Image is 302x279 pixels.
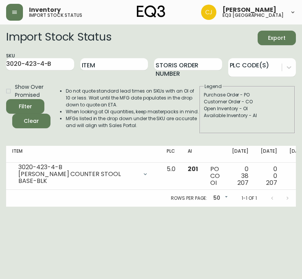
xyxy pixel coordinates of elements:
button: Export [258,31,296,45]
span: 207 [266,178,277,187]
p: 1-1 of 1 [242,195,257,202]
span: [PERSON_NAME] [222,7,276,13]
div: Customer Order - CO [204,98,291,105]
li: MFGs listed in the drop down under the SKU are accurate and will align with Sales Portal. [66,115,199,129]
div: Filter [19,102,32,111]
p: Rows per page: [171,195,207,202]
div: 0 0 [261,166,277,186]
h5: import stock status [29,13,82,18]
span: 207 [237,178,248,187]
button: Filter [6,99,44,114]
th: [DATE] [255,146,283,163]
div: PO CO [210,166,220,186]
th: [DATE] [226,146,255,163]
div: Purchase Order - PO [204,91,291,98]
h5: eq3 [GEOGRAPHIC_DATA] [222,13,284,18]
td: 5.0 [161,163,182,190]
th: PLC [161,146,182,163]
span: 201 [188,165,198,173]
span: OI [210,178,217,187]
div: 3020-423-4-B [18,164,138,171]
span: Clear [18,116,44,126]
li: When looking at OI quantities, keep masterpacks in mind. [66,108,199,115]
div: [PERSON_NAME] COUNTER STOOL BASE-BLK [18,171,138,184]
span: Show Over Promised [15,83,44,99]
div: 0 38 [232,166,248,186]
div: Open Inventory - OI [204,105,291,112]
span: Inventory [29,7,61,13]
h2: Import Stock Status [6,31,111,45]
div: 3020-423-4-B[PERSON_NAME] COUNTER STOOL BASE-BLK [12,166,154,183]
span: Export [264,33,290,43]
div: 50 [210,192,229,205]
th: AI [182,146,204,163]
legend: Legend [204,83,222,90]
th: Item [6,146,161,163]
li: Do not quote standard lead times on SKUs with an OI of 10 or less. Wait until the MFG date popula... [66,88,199,108]
div: Available Inventory - AI [204,112,291,119]
img: logo [137,5,165,18]
img: 7836c8950ad67d536e8437018b5c2533 [201,5,216,20]
button: Clear [12,114,50,128]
